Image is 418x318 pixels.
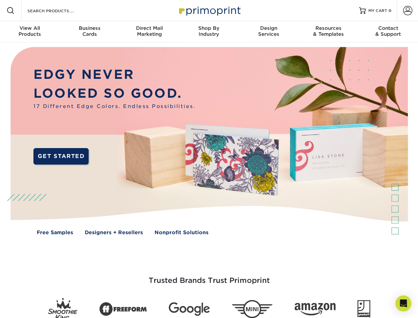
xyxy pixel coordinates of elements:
div: Open Intercom Messenger [395,295,411,311]
span: Direct Mail [119,25,179,31]
span: Contact [358,25,418,31]
img: Amazon [295,303,336,316]
img: Google [169,302,210,316]
a: Designers + Resellers [85,229,143,237]
a: Shop ByIndustry [179,21,239,42]
span: Business [60,25,119,31]
a: Free Samples [37,229,73,237]
p: LOOKED SO GOOD. [33,84,196,103]
span: Shop By [179,25,239,31]
span: MY CART [368,8,387,14]
h3: Trusted Brands Trust Primoprint [16,260,403,293]
img: Goodwill [357,300,370,318]
span: Resources [299,25,358,31]
div: & Templates [299,25,358,37]
a: Contact& Support [358,21,418,42]
div: & Support [358,25,418,37]
span: 0 [389,8,392,13]
a: GET STARTED [33,148,89,165]
img: Primoprint [176,3,242,18]
a: Resources& Templates [299,21,358,42]
div: Industry [179,25,239,37]
span: Design [239,25,299,31]
div: Services [239,25,299,37]
a: Direct MailMarketing [119,21,179,42]
a: Nonprofit Solutions [155,229,209,237]
div: Cards [60,25,119,37]
a: DesignServices [239,21,299,42]
input: SEARCH PRODUCTS..... [27,7,91,15]
div: Marketing [119,25,179,37]
span: 17 Different Edge Colors. Endless Possibilities. [33,103,196,110]
a: BusinessCards [60,21,119,42]
p: EDGY NEVER [33,65,196,84]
